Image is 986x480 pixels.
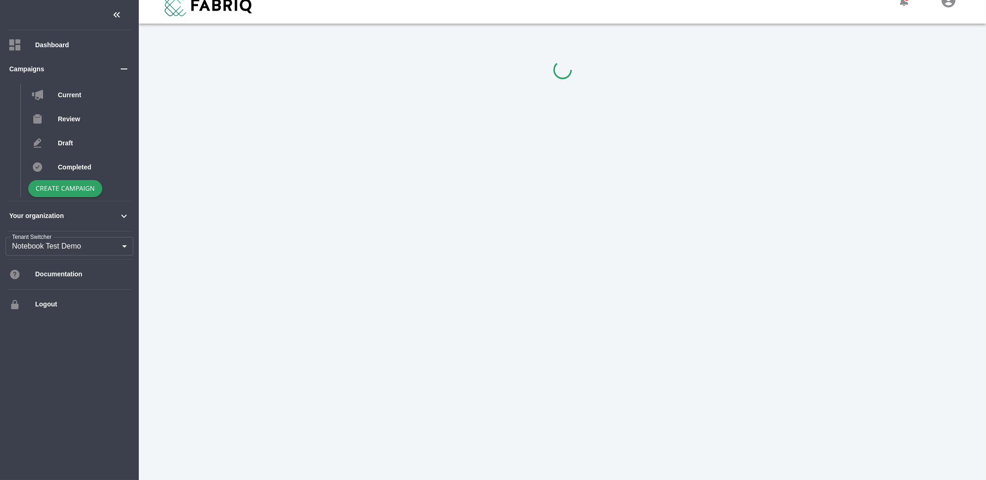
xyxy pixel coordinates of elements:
[28,156,133,178] div: Completed
[28,84,133,106] div: Current
[6,34,133,56] div: Dashboard
[9,269,20,280] img: Documentation icon
[9,64,118,74] span: Campaigns
[6,293,133,316] div: Logout
[6,263,133,286] div: Documentation
[35,269,130,279] span: Documentation
[32,113,43,125] img: Review icon
[35,40,130,50] span: Dashboard
[28,180,102,197] button: Create Campaign
[12,233,51,241] label: Tenant Switcher
[35,299,130,309] span: Logout
[58,90,130,100] span: Current
[28,108,133,130] div: Review
[58,114,130,124] span: Review
[6,237,133,256] div: Notebook Test Demo
[9,211,118,221] span: Your organization
[58,162,130,172] span: Completed
[6,205,133,227] div: Your organization
[28,132,133,154] div: Draft
[32,89,43,100] img: Current icon
[58,138,130,148] span: Draft
[6,58,133,80] div: Campaigns
[9,299,20,310] img: Logout icon
[9,39,20,50] img: Dashboard icon
[32,162,43,173] img: Completed icon
[32,137,43,149] img: Draft icon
